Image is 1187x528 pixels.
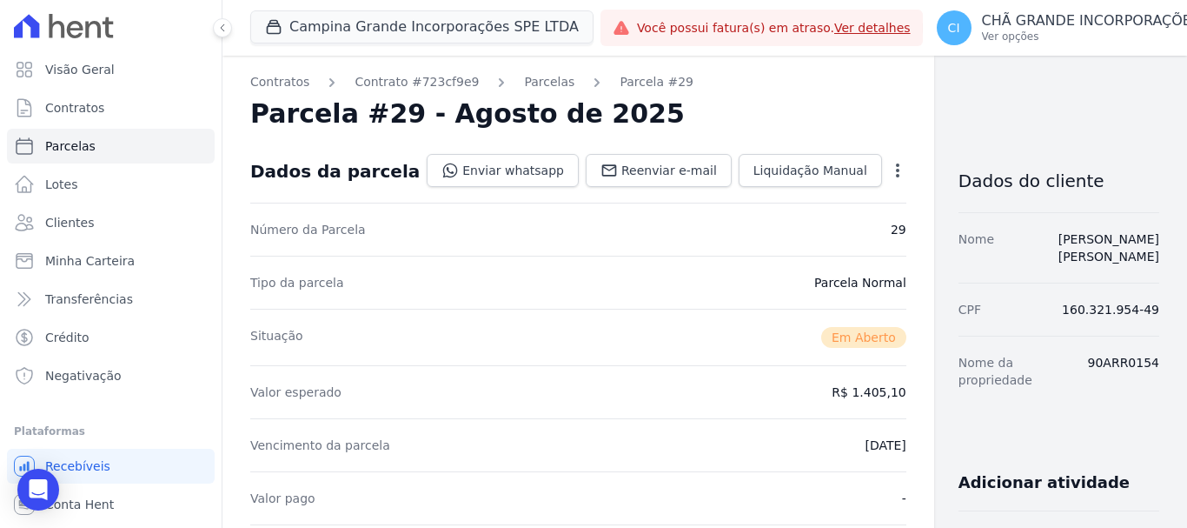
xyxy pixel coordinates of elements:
[45,214,94,231] span: Clientes
[7,244,215,278] a: Minha Carteira
[637,19,911,37] span: Você possui fatura(s) em atraso.
[355,73,479,91] a: Contrato #723cf9e9
[1058,232,1159,264] a: [PERSON_NAME] [PERSON_NAME]
[7,449,215,484] a: Recebíveis
[902,490,906,507] dd: -
[250,98,685,130] h2: Parcela #29 - Agosto de 2025
[1088,354,1159,389] dd: 90ARR0154
[250,327,303,348] dt: Situação
[250,73,906,91] nav: Breadcrumb
[7,90,215,125] a: Contratos
[958,472,1130,493] h3: Adicionar atividade
[832,384,905,401] dd: R$ 1.405,10
[17,469,59,511] div: Open Intercom Messenger
[958,231,994,265] dt: Nome
[834,21,911,35] a: Ver detalhes
[250,73,309,91] a: Contratos
[865,437,905,454] dd: [DATE]
[7,52,215,87] a: Visão Geral
[250,274,344,291] dt: Tipo da parcela
[45,458,110,475] span: Recebíveis
[621,162,717,179] span: Reenviar e-mail
[7,320,215,355] a: Crédito
[958,301,981,318] dt: CPF
[958,354,1074,389] dt: Nome da propriedade
[586,154,732,187] a: Reenviar e-mail
[250,10,593,43] button: Campina Grande Incorporações SPE LTDA
[958,170,1159,191] h3: Dados do cliente
[7,167,215,202] a: Lotes
[250,384,342,401] dt: Valor esperado
[7,358,215,393] a: Negativação
[250,161,420,182] div: Dados da parcela
[620,73,693,91] a: Parcela #29
[45,252,135,270] span: Minha Carteira
[250,490,315,507] dt: Valor pago
[45,496,114,513] span: Conta Hent
[45,367,122,384] span: Negativação
[250,437,390,454] dt: Vencimento da parcela
[753,162,867,179] span: Liquidação Manual
[891,221,906,238] dd: 29
[250,221,366,238] dt: Número da Parcela
[45,137,96,155] span: Parcelas
[948,22,960,34] span: CI
[45,329,90,346] span: Crédito
[1062,301,1159,318] dd: 160.321.954-49
[524,73,574,91] a: Parcelas
[7,487,215,522] a: Conta Hent
[7,205,215,240] a: Clientes
[45,99,104,117] span: Contratos
[45,176,78,193] span: Lotes
[14,421,208,442] div: Plataformas
[45,291,133,308] span: Transferências
[739,154,882,187] a: Liquidação Manual
[7,282,215,317] a: Transferências
[7,129,215,164] a: Parcelas
[821,327,906,348] span: Em Aberto
[45,61,115,78] span: Visão Geral
[814,274,906,291] dd: Parcela Normal
[427,154,579,187] a: Enviar whatsapp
